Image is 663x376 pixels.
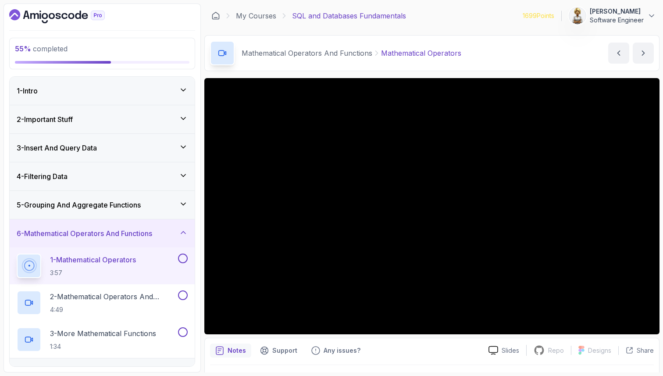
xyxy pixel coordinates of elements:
button: 5-Grouping And Aggregate Functions [10,191,195,219]
a: Dashboard [211,11,220,20]
button: Share [618,346,654,355]
a: My Courses [236,11,276,21]
button: next content [633,43,654,64]
a: Dashboard [9,9,125,23]
a: Slides [481,346,526,355]
button: Support button [255,344,303,358]
button: Feedback button [306,344,366,358]
button: 3-More Mathematical Functions1:34 [17,327,188,352]
p: Repo [548,346,564,355]
h3: 4 - Filtering Data [17,171,68,182]
p: 1699 Points [523,11,554,20]
button: 1-Mathematical Operators3:57 [17,254,188,278]
iframe: 1 - Mathematical Operators [204,78,659,334]
p: Mathematical Operators And Functions [242,48,372,58]
p: Designs [588,346,611,355]
p: SQL and Databases Fundamentals [292,11,406,21]
p: Any issues? [324,346,360,355]
p: Software Engineer [590,16,644,25]
h3: 3 - Insert And Query Data [17,143,97,153]
button: previous content [608,43,629,64]
button: user profile image[PERSON_NAME]Software Engineer [569,7,656,25]
button: 6-Mathematical Operators And Functions [10,219,195,247]
h3: 5 - Grouping And Aggregate Functions [17,200,141,210]
p: Notes [228,346,246,355]
h3: 2 - Important Stuff [17,114,73,125]
p: 1:34 [50,342,156,351]
p: Share [637,346,654,355]
button: 2-Important Stuff [10,105,195,133]
p: 3 - More Mathematical Functions [50,328,156,339]
p: 3:57 [50,269,136,277]
p: Slides [502,346,519,355]
p: 1 - Mathematical Operators [50,254,136,265]
button: 1-Intro [10,77,195,105]
button: 4-Filtering Data [10,162,195,190]
p: Support [272,346,297,355]
button: 2-Mathematical Operators And Functions On Columns4:49 [17,290,188,315]
span: 55 % [15,44,31,53]
p: 2 - Mathematical Operators And Functions On Columns [50,291,176,302]
h3: 1 - Intro [17,86,38,96]
p: Mathematical Operators [381,48,461,58]
p: 4:49 [50,305,176,314]
span: completed [15,44,68,53]
h3: 6 - Mathematical Operators And Functions [17,228,152,239]
button: 3-Insert And Query Data [10,134,195,162]
img: user profile image [569,7,586,24]
button: notes button [210,344,251,358]
p: [PERSON_NAME] [590,7,644,16]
